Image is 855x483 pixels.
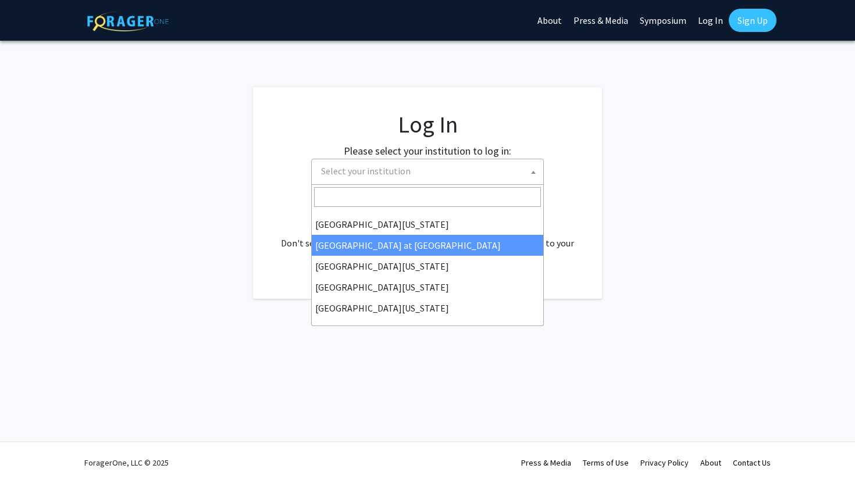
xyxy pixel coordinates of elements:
[276,110,579,138] h1: Log In
[521,457,571,468] a: Press & Media
[312,319,543,339] li: [PERSON_NAME][GEOGRAPHIC_DATA]
[312,214,543,235] li: [GEOGRAPHIC_DATA][US_STATE]
[321,165,411,177] span: Select your institution
[87,11,169,31] img: ForagerOne Logo
[314,187,541,207] input: Search
[640,457,689,468] a: Privacy Policy
[729,9,776,32] a: Sign Up
[311,159,544,185] span: Select your institution
[583,457,629,468] a: Terms of Use
[700,457,721,468] a: About
[276,208,579,264] div: No account? . Don't see your institution? about bringing ForagerOne to your institution.
[9,431,49,474] iframe: Chat
[733,457,771,468] a: Contact Us
[312,277,543,298] li: [GEOGRAPHIC_DATA][US_STATE]
[84,442,169,483] div: ForagerOne, LLC © 2025
[312,298,543,319] li: [GEOGRAPHIC_DATA][US_STATE]
[344,143,511,159] label: Please select your institution to log in:
[316,159,543,183] span: Select your institution
[312,256,543,277] li: [GEOGRAPHIC_DATA][US_STATE]
[312,235,543,256] li: [GEOGRAPHIC_DATA] at [GEOGRAPHIC_DATA]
